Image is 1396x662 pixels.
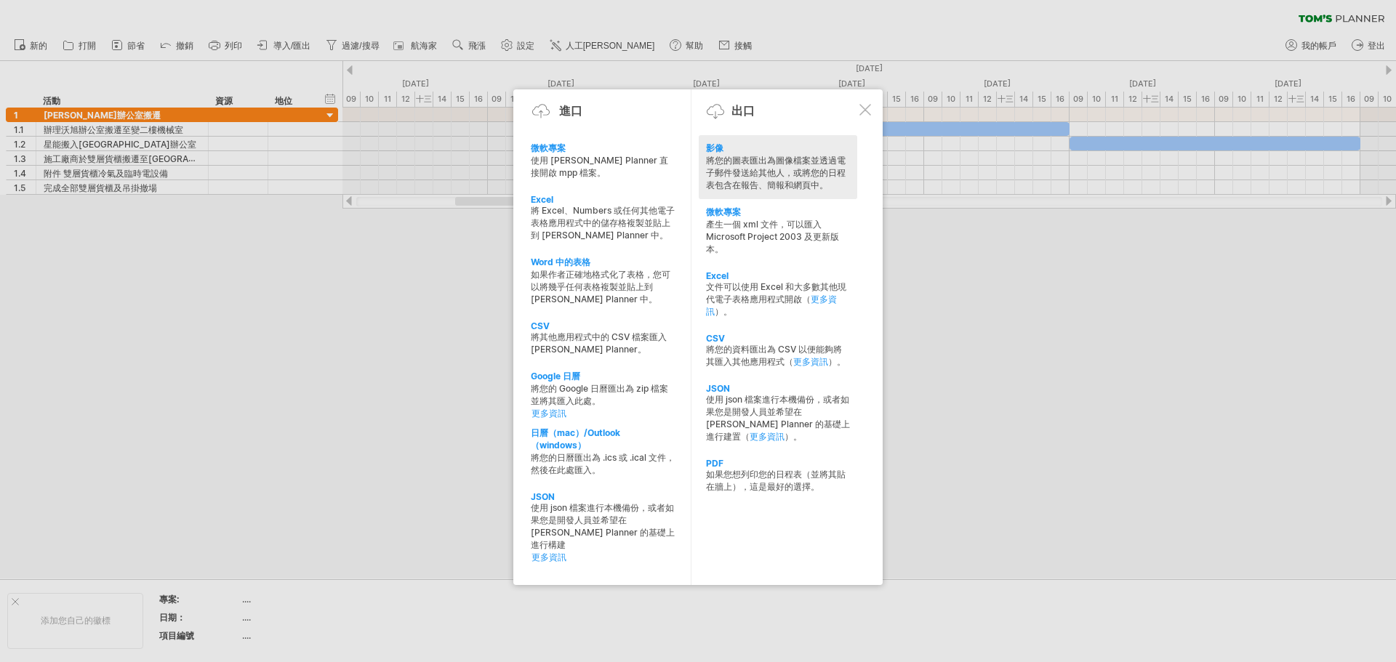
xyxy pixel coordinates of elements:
a: 更多資訊 [531,408,675,420]
font: CSV [706,333,725,344]
font: ）。 [828,356,846,367]
font: 出口 [731,103,755,118]
font: Excel [706,270,729,281]
font: 如果作者正確地格式化了表格，您可以將幾乎任何表格複製並貼上到 [PERSON_NAME] Planner 中。 [531,269,670,304]
font: ）。 [715,306,732,317]
font: 文件可以使用 Excel 和大多數其他現代電子表格應用程式開啟（ [706,281,846,304]
a: 更多資訊 [793,356,828,367]
font: PDF [706,458,723,469]
font: Excel [531,194,553,205]
font: Word 中的表格 [531,257,590,267]
font: 進口 [559,103,582,118]
font: 更多資訊 [531,552,566,562]
font: JSON [706,383,730,394]
font: 將您的圖表匯出為圖像檔案並透過電子郵件發送給其他人，或將您的日程表包含在報告、簡報和網頁中。 [706,155,846,190]
a: 更多資訊 [750,431,785,442]
font: 微軟專案 [706,206,741,217]
font: 將您的資料匯出為 CSV 以便能夠將其匯入其他應用程式（ [706,344,842,367]
font: 產生一個 xml 文件，可以匯入 Microsoft Project 2003 及更新版本。 [706,219,839,254]
a: 更多資訊 [531,552,675,564]
font: 影像 [706,142,723,153]
font: 使用 json 檔案進行本機備份，或者如果您是開發人員並希望在 [PERSON_NAME] Planner 的基礎上進行建置（ [706,394,850,442]
font: ）。 [785,431,802,442]
font: 如果您想列印您的日程表（並將其貼在牆上），這是最好的選擇。 [706,469,846,492]
font: 更多資訊 [531,408,566,419]
font: 將 Excel、Numbers 或任何其他電子表格應用程式中的儲存格複製並貼上到 [PERSON_NAME] Planner 中。 [531,205,675,241]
